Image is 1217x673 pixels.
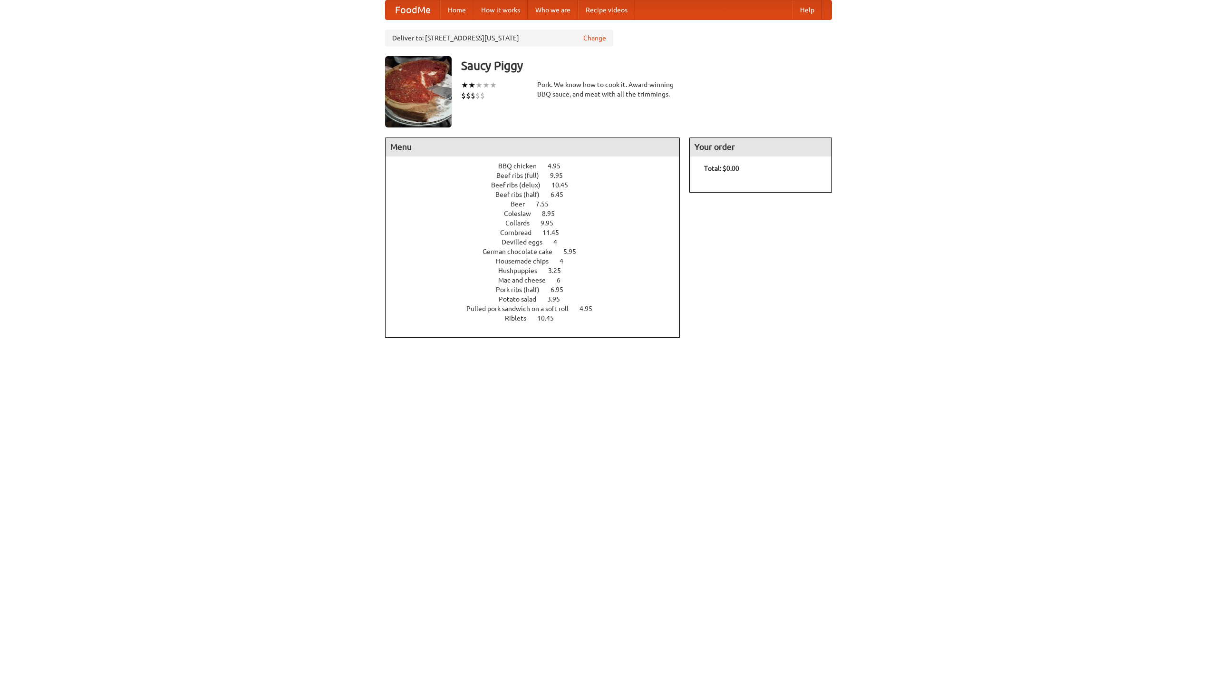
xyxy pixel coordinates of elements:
a: Coleslaw 8.95 [504,210,572,217]
a: Mac and cheese 6 [498,276,578,284]
span: Mac and cheese [498,276,555,284]
a: Cornbread 11.45 [500,229,577,236]
span: Devilled eggs [502,238,552,246]
li: $ [480,90,485,101]
span: German chocolate cake [483,248,562,255]
a: Help [792,0,822,20]
span: 9.95 [550,172,572,179]
span: 9.95 [541,219,563,227]
a: Beef ribs (delux) 10.45 [491,181,586,189]
span: 3.95 [547,295,570,303]
span: 5.95 [563,248,586,255]
span: 10.45 [551,181,578,189]
span: BBQ chicken [498,162,546,170]
li: $ [466,90,471,101]
span: 7.55 [536,200,558,208]
span: Potato salad [499,295,546,303]
li: $ [475,90,480,101]
a: Potato salad 3.95 [499,295,578,303]
li: ★ [490,80,497,90]
span: 4.95 [580,305,602,312]
span: Collards [505,219,539,227]
span: 8.95 [542,210,564,217]
a: Devilled eggs 4 [502,238,575,246]
a: Beer 7.55 [511,200,566,208]
a: Change [583,33,606,43]
span: Coleslaw [504,210,541,217]
span: 10.45 [537,314,563,322]
span: 6 [557,276,570,284]
div: Deliver to: [STREET_ADDRESS][US_STATE] [385,29,613,47]
span: 6.45 [551,191,573,198]
span: Beef ribs (full) [496,172,549,179]
span: Riblets [505,314,536,322]
img: angular.jpg [385,56,452,127]
a: Beef ribs (half) 6.45 [495,191,581,198]
li: ★ [461,80,468,90]
h3: Saucy Piggy [461,56,832,75]
h4: Menu [386,137,679,156]
span: Cornbread [500,229,541,236]
li: ★ [468,80,475,90]
span: 4 [560,257,573,265]
a: Housemade chips 4 [496,257,581,265]
li: $ [461,90,466,101]
a: Recipe videos [578,0,635,20]
a: Riblets 10.45 [505,314,571,322]
a: FoodMe [386,0,440,20]
a: German chocolate cake 5.95 [483,248,594,255]
a: Pulled pork sandwich on a soft roll 4.95 [466,305,610,312]
b: Total: $0.00 [704,165,739,172]
span: Pulled pork sandwich on a soft roll [466,305,578,312]
a: BBQ chicken 4.95 [498,162,578,170]
li: ★ [483,80,490,90]
span: 6.95 [551,286,573,293]
span: Beef ribs (half) [495,191,549,198]
a: Collards 9.95 [505,219,571,227]
span: 4 [553,238,567,246]
li: ★ [475,80,483,90]
span: Housemade chips [496,257,558,265]
li: $ [471,90,475,101]
span: Pork ribs (half) [496,286,549,293]
a: Beef ribs (full) 9.95 [496,172,580,179]
a: Who we are [528,0,578,20]
div: Pork. We know how to cook it. Award-winning BBQ sauce, and meat with all the trimmings. [537,80,680,99]
a: Hushpuppies 3.25 [498,267,579,274]
span: Beer [511,200,534,208]
span: Hushpuppies [498,267,547,274]
span: Beef ribs (delux) [491,181,550,189]
h4: Your order [690,137,831,156]
span: 11.45 [542,229,569,236]
span: 3.25 [548,267,570,274]
span: 4.95 [548,162,570,170]
a: How it works [473,0,528,20]
a: Pork ribs (half) 6.95 [496,286,581,293]
a: Home [440,0,473,20]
